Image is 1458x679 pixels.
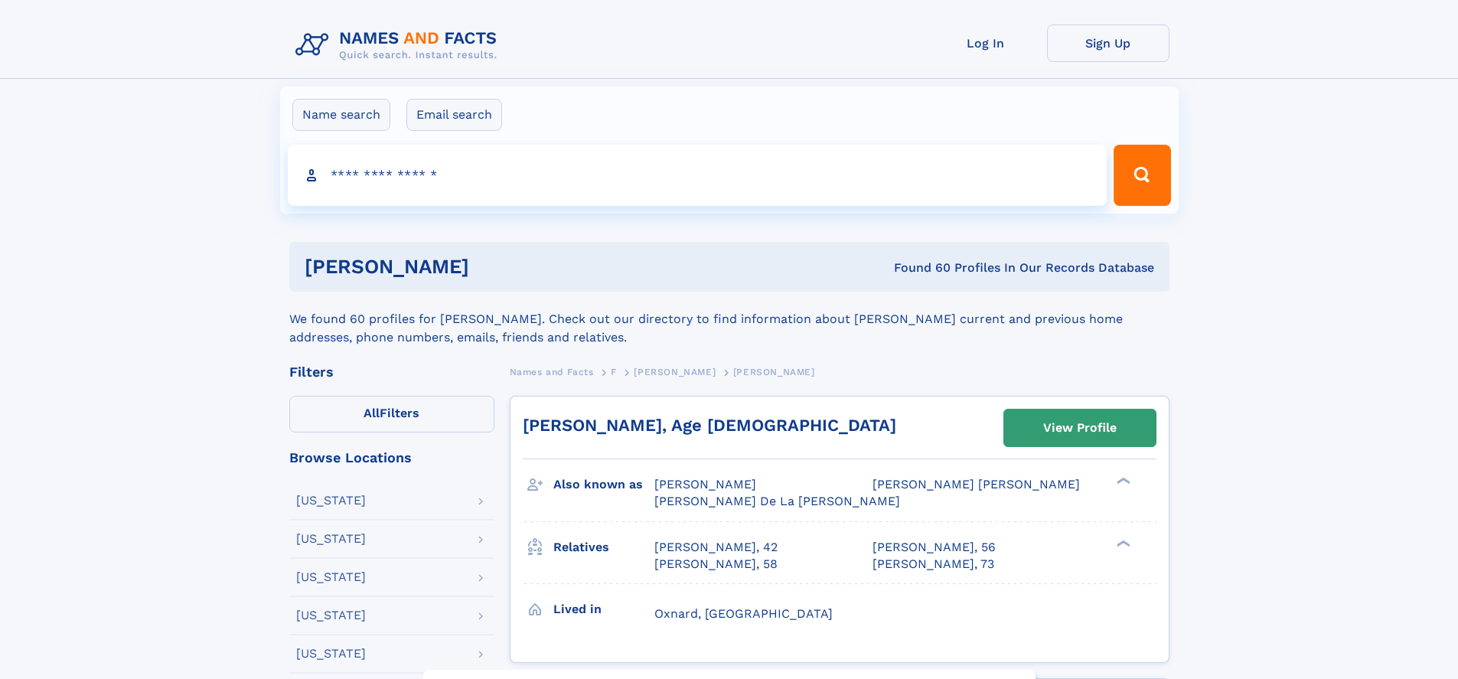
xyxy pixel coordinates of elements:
a: View Profile [1004,410,1156,446]
div: ❯ [1113,476,1131,486]
img: Logo Names and Facts [289,24,510,66]
span: [PERSON_NAME] [PERSON_NAME] [873,477,1080,491]
div: View Profile [1043,410,1117,446]
div: [US_STATE] [296,609,366,622]
a: [PERSON_NAME], Age [DEMOGRAPHIC_DATA] [523,416,896,435]
span: [PERSON_NAME] De La [PERSON_NAME] [654,494,900,508]
div: [US_STATE] [296,533,366,545]
label: Filters [289,396,494,433]
label: Email search [406,99,502,131]
span: F [611,367,617,377]
a: [PERSON_NAME], 58 [654,556,778,573]
span: Oxnard, [GEOGRAPHIC_DATA] [654,606,833,621]
div: [US_STATE] [296,571,366,583]
div: [US_STATE] [296,648,366,660]
input: search input [288,145,1107,206]
div: We found 60 profiles for [PERSON_NAME]. Check out our directory to find information about [PERSON... [289,292,1169,347]
label: Name search [292,99,390,131]
span: All [364,406,380,420]
a: [PERSON_NAME], 42 [654,539,778,556]
a: [PERSON_NAME], 73 [873,556,994,573]
div: Browse Locations [289,451,494,465]
h3: Lived in [553,596,654,622]
h3: Also known as [553,472,654,498]
a: Log In [925,24,1047,62]
span: [PERSON_NAME] [654,477,756,491]
div: ❯ [1113,538,1131,548]
a: [PERSON_NAME], 56 [873,539,996,556]
a: Names and Facts [510,362,594,381]
h1: [PERSON_NAME] [305,257,682,276]
div: Filters [289,365,494,379]
button: Search Button [1114,145,1170,206]
div: [US_STATE] [296,495,366,507]
a: F [611,362,617,381]
div: Found 60 Profiles In Our Records Database [681,260,1154,276]
a: [PERSON_NAME] [634,362,716,381]
span: [PERSON_NAME] [733,367,815,377]
span: [PERSON_NAME] [634,367,716,377]
h3: Relatives [553,534,654,560]
a: Sign Up [1047,24,1169,62]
